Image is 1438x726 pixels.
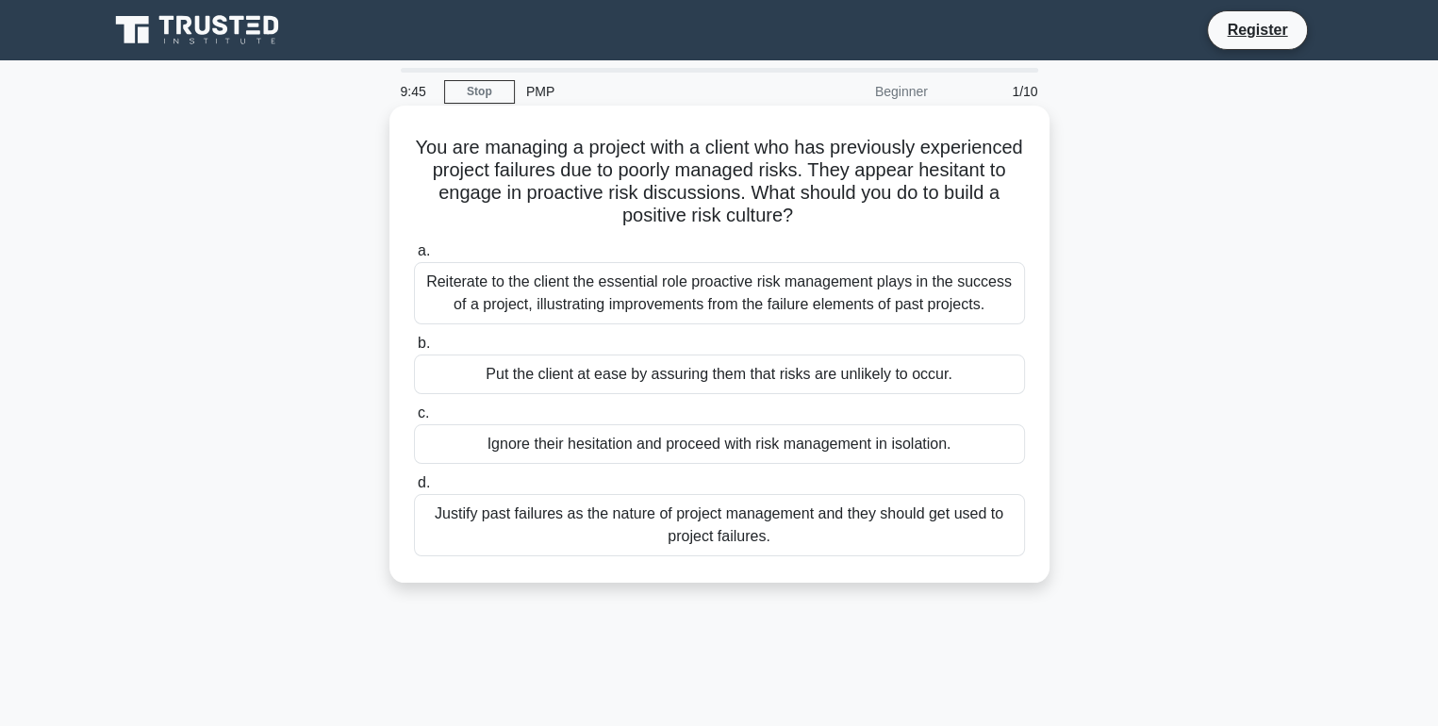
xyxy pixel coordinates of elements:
div: Put the client at ease by assuring them that risks are unlikely to occur. [414,355,1025,394]
div: PMP [515,73,774,110]
div: 1/10 [939,73,1050,110]
div: Justify past failures as the nature of project management and they should get used to project fai... [414,494,1025,556]
span: a. [418,242,430,258]
div: Ignore their hesitation and proceed with risk management in isolation. [414,424,1025,464]
div: Reiterate to the client the essential role proactive risk management plays in the success of a pr... [414,262,1025,324]
span: d. [418,474,430,490]
div: Beginner [774,73,939,110]
span: b. [418,335,430,351]
h5: You are managing a project with a client who has previously experienced project failures due to p... [412,136,1027,228]
a: Register [1215,18,1298,41]
div: 9:45 [389,73,444,110]
a: Stop [444,80,515,104]
span: c. [418,404,429,421]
